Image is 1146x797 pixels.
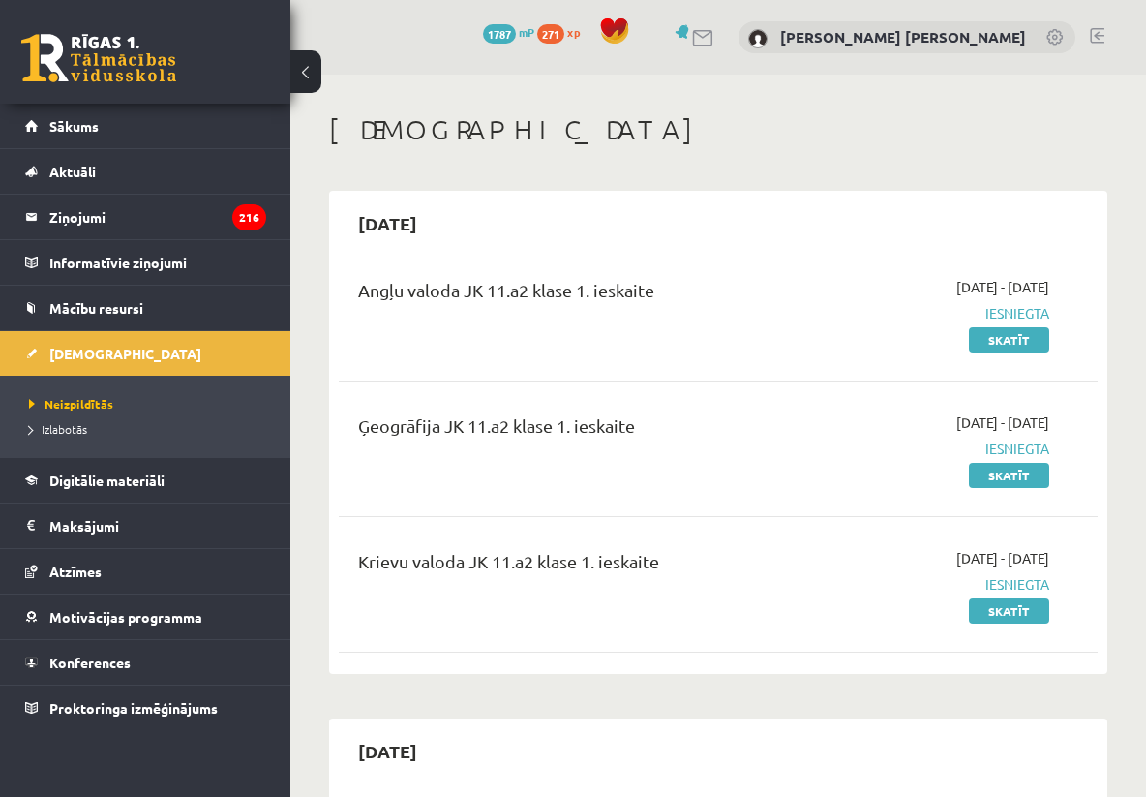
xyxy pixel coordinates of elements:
a: [DEMOGRAPHIC_DATA] [25,331,266,376]
a: Skatīt [969,598,1049,624]
span: Mācību resursi [49,299,143,317]
span: 1787 [483,24,516,44]
span: Izlabotās [29,421,87,437]
span: Motivācijas programma [49,608,202,626]
a: Izlabotās [29,420,271,438]
a: Proktoringa izmēģinājums [25,686,266,730]
a: 1787 mP [483,24,534,40]
span: xp [567,24,580,40]
a: Mācību resursi [25,286,266,330]
a: Konferences [25,640,266,685]
a: Motivācijas programma [25,595,266,639]
span: [DATE] - [DATE] [956,548,1049,568]
span: Atzīmes [49,563,102,580]
a: Aktuāli [25,149,266,194]
span: Iesniegta [838,439,1049,459]
i: 216 [232,204,266,230]
a: Skatīt [969,463,1049,488]
h1: [DEMOGRAPHIC_DATA] [329,113,1107,146]
h2: [DATE] [339,728,437,774]
span: Iesniegta [838,574,1049,595]
h2: [DATE] [339,200,437,246]
a: Skatīt [969,327,1049,353]
a: 271 xp [537,24,589,40]
span: [DATE] - [DATE] [956,277,1049,297]
img: Roberts Zvaigzne [748,29,768,48]
span: Iesniegta [838,303,1049,323]
span: Digitālie materiāli [49,472,165,489]
a: Neizpildītās [29,395,271,413]
span: 271 [537,24,564,44]
legend: Informatīvie ziņojumi [49,240,266,285]
a: Digitālie materiāli [25,458,266,503]
a: Ziņojumi216 [25,195,266,239]
a: Informatīvie ziņojumi [25,240,266,285]
span: [DATE] - [DATE] [956,413,1049,433]
a: Atzīmes [25,549,266,594]
span: Proktoringa izmēģinājums [49,699,218,717]
a: [PERSON_NAME] [PERSON_NAME] [780,27,1026,46]
div: Angļu valoda JK 11.a2 klase 1. ieskaite [358,277,809,313]
span: [DEMOGRAPHIC_DATA] [49,345,201,362]
a: Rīgas 1. Tālmācības vidusskola [21,34,176,82]
span: Neizpildītās [29,396,113,412]
span: Aktuāli [49,163,96,180]
span: Sākums [49,117,99,135]
a: Maksājumi [25,504,266,548]
div: Krievu valoda JK 11.a2 klase 1. ieskaite [358,548,809,584]
legend: Maksājumi [49,504,266,548]
a: Sākums [25,104,266,148]
legend: Ziņojumi [49,195,266,239]
div: Ģeogrāfija JK 11.a2 klase 1. ieskaite [358,413,809,448]
span: Konferences [49,654,131,671]
span: mP [519,24,534,40]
